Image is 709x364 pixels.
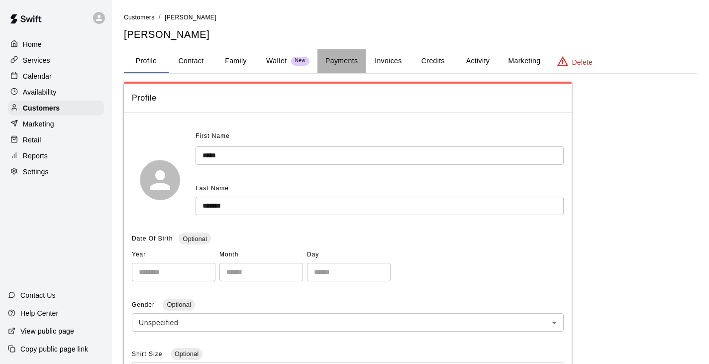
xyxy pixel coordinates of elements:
[20,326,74,336] p: View public page
[23,135,41,145] p: Retail
[8,148,104,163] a: Reports
[23,55,50,65] p: Services
[572,57,593,67] p: Delete
[20,308,58,318] p: Help Center
[23,167,49,177] p: Settings
[124,12,697,23] nav: breadcrumb
[213,49,258,73] button: Family
[132,313,564,332] div: Unspecified
[307,247,391,263] span: Day
[124,49,169,73] button: Profile
[8,101,104,116] a: Customers
[8,37,104,52] a: Home
[196,128,230,144] span: First Name
[8,164,104,179] a: Settings
[8,132,104,147] a: Retail
[124,49,697,73] div: basic tabs example
[410,49,455,73] button: Credits
[132,235,173,242] span: Date Of Birth
[23,39,42,49] p: Home
[163,301,195,308] span: Optional
[169,49,213,73] button: Contact
[124,28,697,41] h5: [PERSON_NAME]
[8,85,104,100] a: Availability
[20,290,56,300] p: Contact Us
[219,247,303,263] span: Month
[20,344,88,354] p: Copy public page link
[132,247,215,263] span: Year
[132,92,564,105] span: Profile
[132,301,157,308] span: Gender
[196,185,229,192] span: Last Name
[23,151,48,161] p: Reports
[266,56,287,66] p: Wallet
[8,53,104,68] a: Services
[291,58,309,64] span: New
[366,49,410,73] button: Invoices
[23,119,54,129] p: Marketing
[23,71,52,81] p: Calendar
[179,235,210,243] span: Optional
[165,14,216,21] span: [PERSON_NAME]
[455,49,500,73] button: Activity
[124,13,155,21] a: Customers
[317,49,366,73] button: Payments
[500,49,548,73] button: Marketing
[8,117,104,131] a: Marketing
[23,87,57,97] p: Availability
[159,12,161,22] li: /
[23,103,60,113] p: Customers
[8,69,104,84] a: Calendar
[171,350,203,358] span: Optional
[124,14,155,21] span: Customers
[132,351,165,358] span: Shirt Size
